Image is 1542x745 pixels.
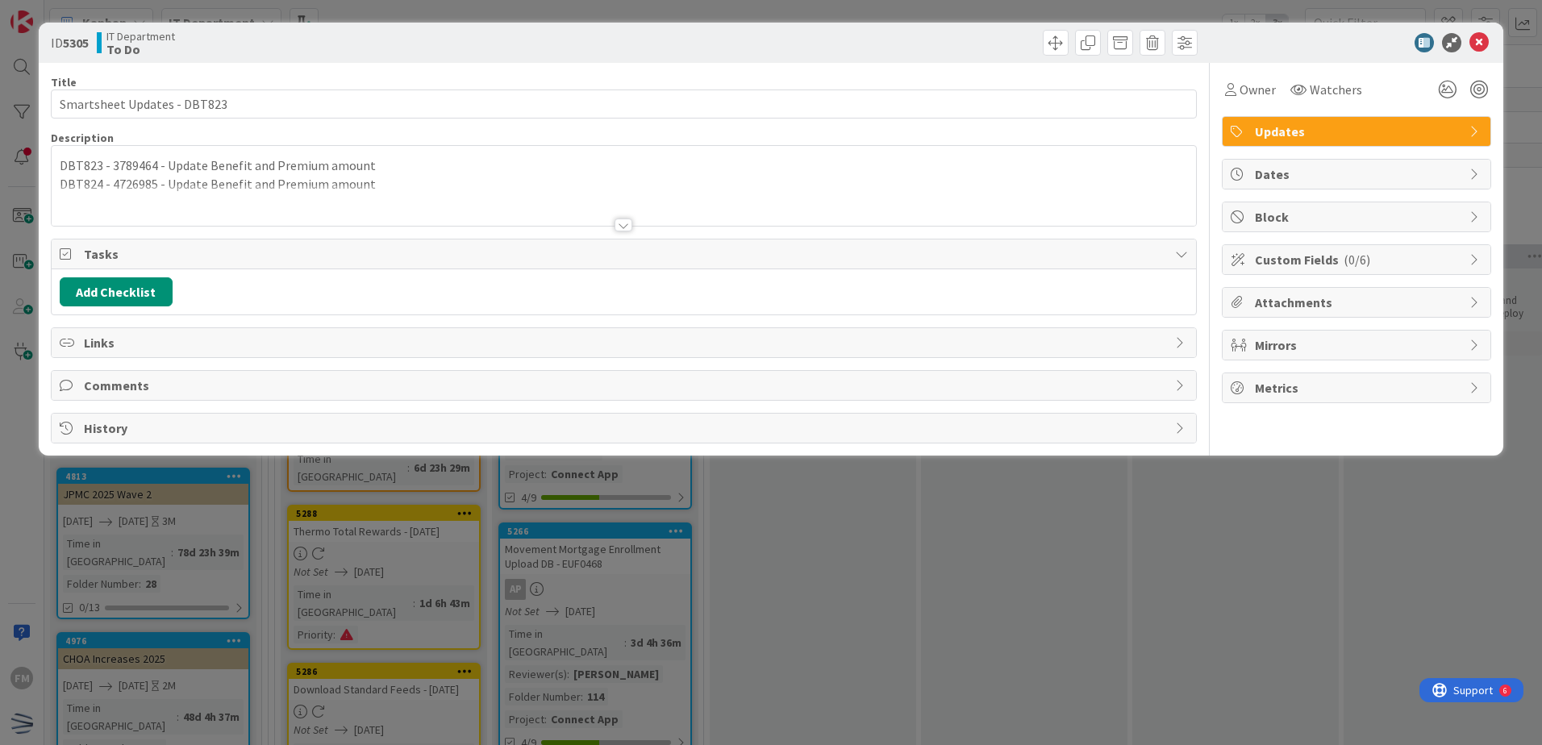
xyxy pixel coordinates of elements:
span: History [84,418,1167,438]
button: Add Checklist [60,277,173,306]
span: Custom Fields [1255,250,1461,269]
p: DBT823 - 3789464 - Update Benefit and Premium amount [60,156,1188,175]
span: Metrics [1255,378,1461,397]
span: Block [1255,207,1461,227]
span: Attachments [1255,293,1461,312]
span: ID [51,33,89,52]
span: Tasks [84,244,1167,264]
span: Updates [1255,122,1461,141]
b: To Do [106,43,175,56]
input: type card name here... [51,89,1197,119]
span: Dates [1255,164,1461,184]
span: Description [51,131,114,145]
label: Title [51,75,77,89]
span: Mirrors [1255,335,1461,355]
span: Watchers [1310,80,1362,99]
b: 5305 [63,35,89,51]
span: Owner [1240,80,1276,99]
span: Links [84,333,1167,352]
span: Comments [84,376,1167,395]
div: 6 [84,6,88,19]
span: Support [34,2,73,22]
span: ( 0/6 ) [1344,252,1370,268]
p: DBT824 - 4726985 - Update Benefit and Premium amount [60,175,1188,194]
span: IT Department [106,30,175,43]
